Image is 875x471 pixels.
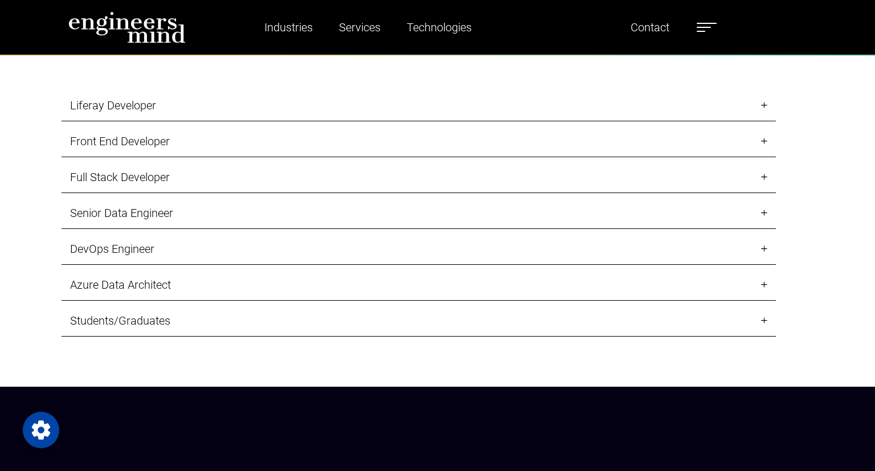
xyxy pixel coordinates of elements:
[334,14,385,40] a: Services
[402,14,476,40] a: Technologies
[62,305,776,337] a: Students/Graduates
[68,11,186,43] img: logo
[260,14,317,40] a: Industries
[62,198,776,229] a: Senior Data Engineer
[62,234,776,265] a: DevOps Engineer
[62,269,776,301] a: Azure Data Architect
[62,126,776,157] a: Front End Developer
[62,162,776,193] a: Full Stack Developer
[62,90,776,121] a: Liferay Developer
[626,14,674,40] a: Contact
